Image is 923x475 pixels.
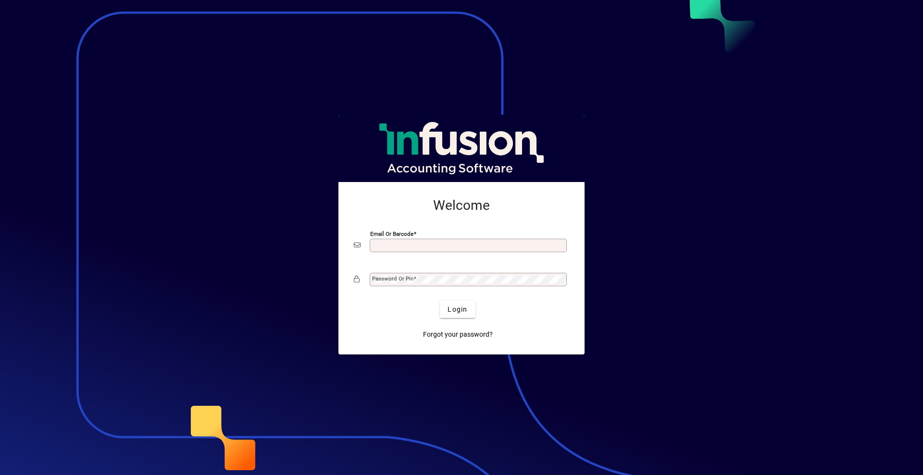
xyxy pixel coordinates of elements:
[440,301,475,318] button: Login
[423,329,493,340] span: Forgot your password?
[370,231,413,237] mat-label: Email or Barcode
[448,304,467,315] span: Login
[372,275,413,282] mat-label: Password or Pin
[354,197,569,214] h2: Welcome
[419,326,497,343] a: Forgot your password?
